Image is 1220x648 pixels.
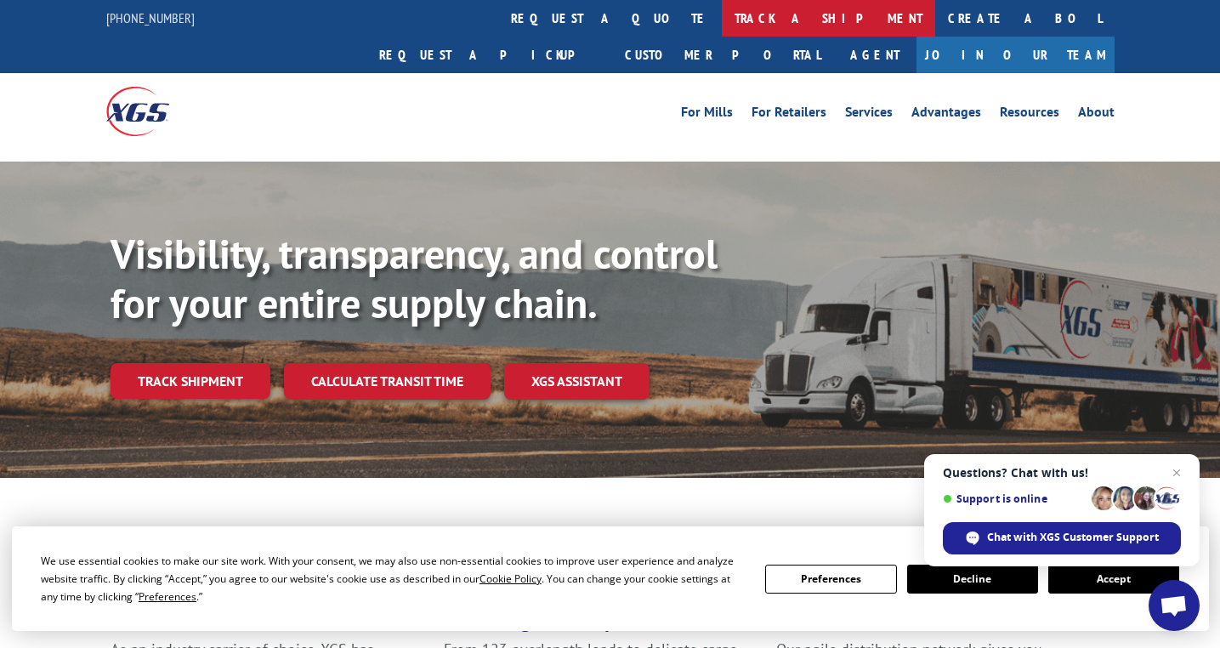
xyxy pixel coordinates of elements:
[681,105,733,124] a: For Mills
[284,363,491,400] a: Calculate transit time
[943,522,1181,554] div: Chat with XGS Customer Support
[139,589,196,604] span: Preferences
[916,37,1115,73] a: Join Our Team
[1078,105,1115,124] a: About
[1149,580,1200,631] div: Open chat
[1048,565,1179,594] button: Accept
[504,363,650,400] a: XGS ASSISTANT
[907,565,1038,594] button: Decline
[479,571,542,586] span: Cookie Policy
[106,9,195,26] a: [PHONE_NUMBER]
[943,466,1181,480] span: Questions? Chat with us!
[1000,105,1059,124] a: Resources
[41,552,745,605] div: We use essential cookies to make our site work. With your consent, we may also use non-essential ...
[943,492,1086,505] span: Support is online
[12,526,1209,631] div: Cookie Consent Prompt
[1166,463,1187,483] span: Close chat
[911,105,981,124] a: Advantages
[366,37,612,73] a: Request a pickup
[833,37,916,73] a: Agent
[765,565,896,594] button: Preferences
[752,105,826,124] a: For Retailers
[987,530,1159,545] span: Chat with XGS Customer Support
[111,363,270,399] a: Track shipment
[845,105,893,124] a: Services
[111,227,718,329] b: Visibility, transparency, and control for your entire supply chain.
[612,37,833,73] a: Customer Portal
